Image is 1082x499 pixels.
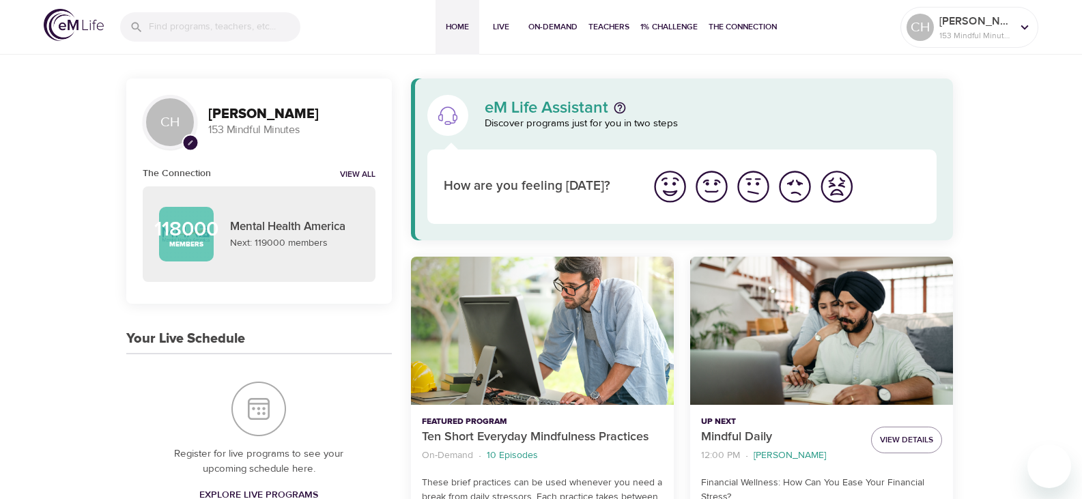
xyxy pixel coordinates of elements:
[437,104,459,126] img: eM Life Assistant
[485,100,608,116] p: eM Life Assistant
[754,448,826,463] p: [PERSON_NAME]
[44,9,104,41] img: logo
[231,382,286,436] img: Your Live Schedule
[588,20,629,34] span: Teachers
[149,12,300,42] input: Find programs, teachers, etc...
[907,14,934,41] div: CH
[701,448,740,463] p: 12:00 PM
[422,416,663,428] p: Featured Program
[701,416,860,428] p: Up Next
[693,168,730,205] img: good
[154,446,365,477] p: Register for live programs to see your upcoming schedule here.
[774,166,816,208] button: I'm feeling bad
[776,168,814,205] img: bad
[690,257,953,405] button: Mindful Daily
[422,446,663,465] nav: breadcrumb
[411,257,674,405] button: Ten Short Everyday Mindfulness Practices
[528,20,578,34] span: On-Demand
[485,116,937,132] p: Discover programs just for you in two steps
[154,219,218,240] p: 118000
[651,168,689,205] img: great
[479,446,481,465] li: ·
[691,166,732,208] button: I'm feeling good
[143,95,197,149] div: CH
[143,166,211,181] h6: The Connection
[208,106,375,122] h3: [PERSON_NAME]
[939,29,1012,42] p: 153 Mindful Minutes
[871,427,942,453] button: View Details
[340,169,375,181] a: View all notifications
[208,122,375,138] p: 153 Mindful Minutes
[444,177,633,197] p: How are you feeling [DATE]?
[230,236,359,251] p: Next: 119000 members
[709,20,777,34] span: The Connection
[169,240,203,250] p: Members
[816,166,857,208] button: I'm feeling worst
[732,166,774,208] button: I'm feeling ok
[745,446,748,465] li: ·
[649,166,691,208] button: I'm feeling great
[126,331,245,347] h3: Your Live Schedule
[422,448,473,463] p: On-Demand
[701,446,860,465] nav: breadcrumb
[1027,444,1071,488] iframe: Button to launch messaging window
[640,20,698,34] span: 1% Challenge
[818,168,855,205] img: worst
[735,168,772,205] img: ok
[880,433,933,447] span: View Details
[422,428,663,446] p: Ten Short Everyday Mindfulness Practices
[441,20,474,34] span: Home
[230,218,359,236] p: Mental Health America
[939,13,1012,29] p: [PERSON_NAME]
[487,448,538,463] p: 10 Episodes
[701,428,860,446] p: Mindful Daily
[485,20,517,34] span: Live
